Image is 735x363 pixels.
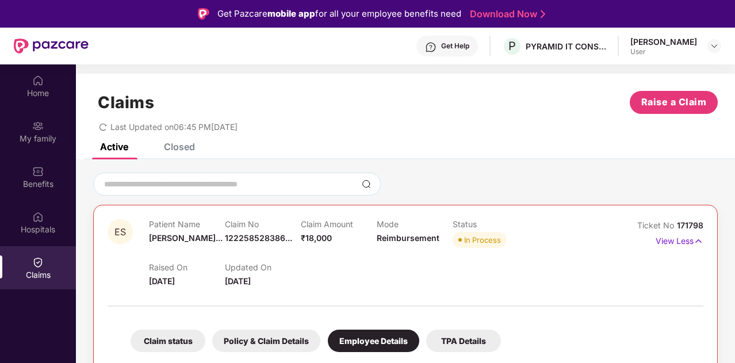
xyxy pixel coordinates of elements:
img: svg+xml;base64,PHN2ZyBpZD0iSGVscC0zMngzMiIgeG1sbnM9Imh0dHA6Ly93d3cudzMub3JnLzIwMDAvc3ZnIiB3aWR0aD... [425,41,437,53]
span: Raise a Claim [641,95,707,109]
img: svg+xml;base64,PHN2ZyBpZD0iSG9zcGl0YWxzIiB4bWxucz0iaHR0cDovL3d3dy53My5vcmcvMjAwMC9zdmciIHdpZHRoPS... [32,211,44,223]
span: Last Updated on 06:45 PM[DATE] [110,122,238,132]
div: Employee Details [328,330,419,352]
div: Get Help [441,41,469,51]
p: Mode [377,219,453,229]
span: 122258528386... [225,233,292,243]
p: Updated On [225,262,301,272]
div: Policy & Claim Details [212,330,320,352]
span: P [508,39,516,53]
img: svg+xml;base64,PHN2ZyBpZD0iSG9tZSIgeG1sbnM9Imh0dHA6Ly93d3cudzMub3JnLzIwMDAvc3ZnIiB3aWR0aD0iMjAiIG... [32,75,44,86]
span: [DATE] [149,276,175,286]
span: Ticket No [637,220,677,230]
span: [DATE] [225,276,251,286]
div: User [630,47,697,56]
span: [PERSON_NAME]... [149,233,223,243]
span: ES [114,227,126,237]
div: Closed [164,141,195,152]
button: Raise a Claim [630,91,718,114]
div: Active [100,141,128,152]
a: Download Now [470,8,542,20]
img: svg+xml;base64,PHN2ZyBpZD0iQ2xhaW0iIHhtbG5zPSJodHRwOi8vd3d3LnczLm9yZy8yMDAwL3N2ZyIgd2lkdGg9IjIwIi... [32,257,44,268]
span: Reimbursement [377,233,439,243]
span: ₹18,000 [301,233,332,243]
h1: Claims [98,93,154,112]
div: TPA Details [426,330,501,352]
p: Status [453,219,529,229]
p: Raised On [149,262,225,272]
strong: mobile app [267,8,315,19]
img: Stroke [541,8,545,20]
img: svg+xml;base64,PHN2ZyB4bWxucz0iaHR0cDovL3d3dy53My5vcmcvMjAwMC9zdmciIHdpZHRoPSIxNyIgaGVpZ2h0PSIxNy... [694,235,703,247]
p: Patient Name [149,219,225,229]
img: Logo [198,8,209,20]
div: Claim status [131,330,205,352]
p: Claim Amount [301,219,377,229]
div: Get Pazcare for all your employee benefits need [217,7,461,21]
div: In Process [464,234,501,246]
img: svg+xml;base64,PHN2ZyB3aWR0aD0iMjAiIGhlaWdodD0iMjAiIHZpZXdCb3g9IjAgMCAyMCAyMCIgZmlsbD0ibm9uZSIgeG... [32,120,44,132]
img: New Pazcare Logo [14,39,89,54]
div: PYRAMID IT CONSULTING PRIVATE LIMITED [526,41,606,52]
img: svg+xml;base64,PHN2ZyBpZD0iRHJvcGRvd24tMzJ4MzIiIHhtbG5zPSJodHRwOi8vd3d3LnczLm9yZy8yMDAwL3N2ZyIgd2... [710,41,719,51]
span: redo [99,122,107,132]
p: View Less [656,232,703,247]
img: svg+xml;base64,PHN2ZyBpZD0iQmVuZWZpdHMiIHhtbG5zPSJodHRwOi8vd3d3LnczLm9yZy8yMDAwL3N2ZyIgd2lkdGg9Ij... [32,166,44,177]
span: 171798 [677,220,703,230]
img: svg+xml;base64,PHN2ZyBpZD0iU2VhcmNoLTMyeDMyIiB4bWxucz0iaHR0cDovL3d3dy53My5vcmcvMjAwMC9zdmciIHdpZH... [362,179,371,189]
p: Claim No [225,219,301,229]
div: [PERSON_NAME] [630,36,697,47]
